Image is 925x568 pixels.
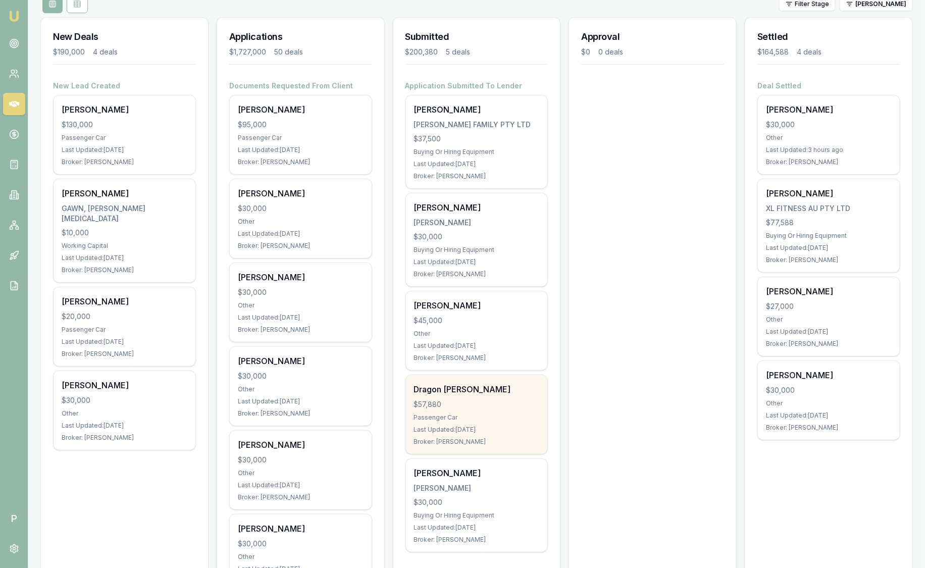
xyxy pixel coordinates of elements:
[766,411,892,420] div: Last Updated: [DATE]
[405,81,548,91] h4: Application Submitted To Lender
[62,254,187,262] div: Last Updated: [DATE]
[238,385,364,393] div: Other
[766,244,892,252] div: Last Updated: [DATE]
[62,203,187,224] div: GAWN, [PERSON_NAME][MEDICAL_DATA]
[62,158,187,166] div: Broker: [PERSON_NAME]
[62,104,187,116] div: [PERSON_NAME]
[414,511,540,520] div: Buying Or Hiring Equipment
[238,539,364,549] div: $30,000
[238,158,364,166] div: Broker: [PERSON_NAME]
[766,340,892,348] div: Broker: [PERSON_NAME]
[62,146,187,154] div: Last Updated: [DATE]
[766,385,892,395] div: $30,000
[238,146,364,154] div: Last Updated: [DATE]
[274,47,303,57] div: 50 deals
[414,316,540,326] div: $45,000
[766,104,892,116] div: [PERSON_NAME]
[766,187,892,199] div: [PERSON_NAME]
[414,426,540,434] div: Last Updated: [DATE]
[238,301,364,309] div: Other
[238,187,364,199] div: [PERSON_NAME]
[62,295,187,307] div: [PERSON_NAME]
[581,47,590,57] div: $0
[766,424,892,432] div: Broker: [PERSON_NAME]
[238,104,364,116] div: [PERSON_NAME]
[766,218,892,228] div: $77,588
[766,399,892,407] div: Other
[414,246,540,254] div: Buying Or Hiring Equipment
[8,10,20,22] img: emu-icon-u.png
[757,30,900,44] h3: Settled
[414,524,540,532] div: Last Updated: [DATE]
[238,553,364,561] div: Other
[414,148,540,156] div: Buying Or Hiring Equipment
[797,47,821,57] div: 4 deals
[414,120,540,130] div: [PERSON_NAME] FAMILY PTY LTD
[414,414,540,422] div: Passenger Car
[414,383,540,395] div: Dragon [PERSON_NAME]
[62,312,187,322] div: $20,000
[766,316,892,324] div: Other
[62,266,187,274] div: Broker: [PERSON_NAME]
[238,314,364,322] div: Last Updated: [DATE]
[53,47,85,57] div: $190,000
[414,497,540,507] div: $30,000
[62,350,187,358] div: Broker: [PERSON_NAME]
[238,218,364,226] div: Other
[53,30,196,44] h3: New Deals
[414,330,540,338] div: Other
[414,467,540,479] div: [PERSON_NAME]
[62,187,187,199] div: [PERSON_NAME]
[414,299,540,312] div: [PERSON_NAME]
[238,493,364,501] div: Broker: [PERSON_NAME]
[414,232,540,242] div: $30,000
[414,134,540,144] div: $37,500
[766,158,892,166] div: Broker: [PERSON_NAME]
[62,242,187,250] div: Working Capital
[62,379,187,391] div: [PERSON_NAME]
[405,30,548,44] h3: Submitted
[766,146,892,154] div: Last Updated: 3 hours ago
[62,338,187,346] div: Last Updated: [DATE]
[414,201,540,214] div: [PERSON_NAME]
[238,469,364,477] div: Other
[238,271,364,283] div: [PERSON_NAME]
[414,354,540,362] div: Broker: [PERSON_NAME]
[414,536,540,544] div: Broker: [PERSON_NAME]
[766,203,892,214] div: XL FITNESS AU PTY LTD
[414,104,540,116] div: [PERSON_NAME]
[53,81,196,91] h4: New Lead Created
[766,328,892,336] div: Last Updated: [DATE]
[62,120,187,130] div: $130,000
[229,47,266,57] div: $1,727,000
[766,285,892,297] div: [PERSON_NAME]
[238,120,364,130] div: $95,000
[62,228,187,238] div: $10,000
[62,409,187,418] div: Other
[238,355,364,367] div: [PERSON_NAME]
[238,230,364,238] div: Last Updated: [DATE]
[62,395,187,405] div: $30,000
[62,326,187,334] div: Passenger Car
[414,399,540,409] div: $57,880
[238,481,364,489] div: Last Updated: [DATE]
[757,47,789,57] div: $164,588
[238,439,364,451] div: [PERSON_NAME]
[766,256,892,264] div: Broker: [PERSON_NAME]
[757,81,900,91] h4: Deal Settled
[414,160,540,168] div: Last Updated: [DATE]
[581,30,724,44] h3: Approval
[766,232,892,240] div: Buying Or Hiring Equipment
[414,483,540,493] div: [PERSON_NAME]
[238,203,364,214] div: $30,000
[229,30,372,44] h3: Applications
[414,258,540,266] div: Last Updated: [DATE]
[238,287,364,297] div: $30,000
[766,369,892,381] div: [PERSON_NAME]
[93,47,118,57] div: 4 deals
[238,523,364,535] div: [PERSON_NAME]
[62,134,187,142] div: Passenger Car
[62,434,187,442] div: Broker: [PERSON_NAME]
[238,455,364,465] div: $30,000
[414,270,540,278] div: Broker: [PERSON_NAME]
